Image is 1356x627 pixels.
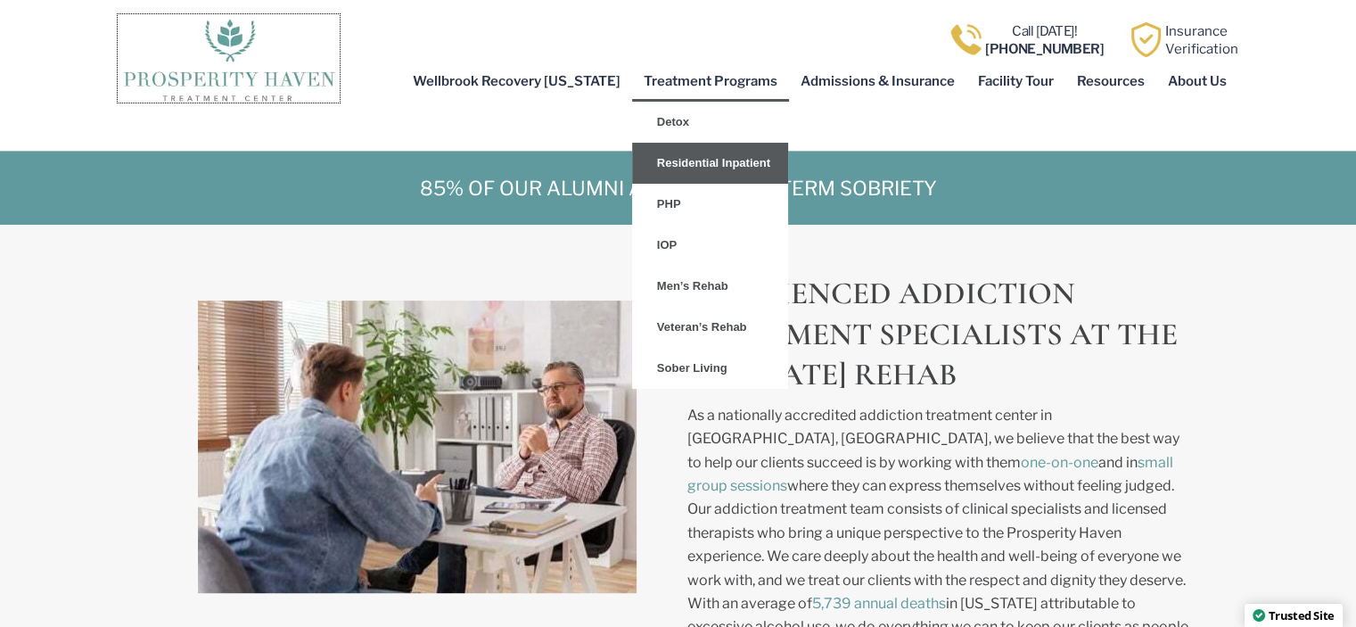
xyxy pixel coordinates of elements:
[687,274,1191,396] h2: EXPERIENCED ADDICTION TREATMENT SPECIALISTS AT THE [US_STATE] REHAB
[632,307,788,348] a: Veteran’s Rehab
[1129,22,1163,57] img: Learn how Prosperity Haven, a verified substance abuse center can help you overcome your addiction
[632,143,788,184] a: Residential Inpatient
[1165,23,1238,57] a: InsuranceVerification
[632,184,788,225] a: PHP
[949,22,983,57] img: Call one of Prosperity Haven's dedicated counselors today so we can help you overcome addiction
[118,14,340,103] img: The logo for Prosperity Haven Addiction Recovery Center.
[812,595,946,612] a: 5,739 annual deaths
[966,61,1065,102] a: Facility Tour
[1065,61,1156,102] a: Resources
[687,454,1173,494] a: small group sessions
[985,23,1104,57] a: Call [DATE]![PHONE_NUMBER]
[632,102,788,389] ul: Treatment Programs
[632,266,788,307] a: Men’s Rehab
[632,102,788,143] a: Detox
[632,61,789,102] a: Treatment Programs
[1156,61,1238,102] a: About Us
[632,225,788,266] a: IOP
[401,61,632,102] a: Wellbrook Recovery [US_STATE]
[985,41,1104,57] b: [PHONE_NUMBER]
[1021,454,1098,471] a: one-on-one
[198,274,637,593] img: Two men sitting at a desk discussing inpatient treatment options for men's only rehab.
[789,61,966,102] a: Admissions & Insurance
[632,348,788,389] a: Sober Living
